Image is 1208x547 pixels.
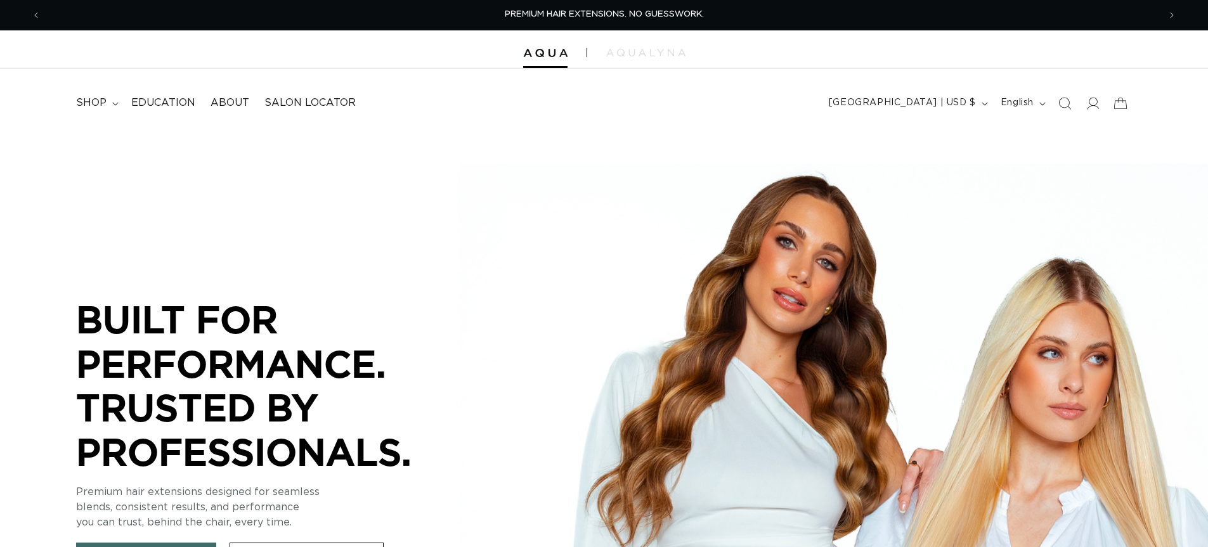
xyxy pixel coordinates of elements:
span: English [1001,96,1034,110]
p: Premium hair extensions designed for seamless blends, consistent results, and performance you can... [76,484,457,530]
a: Education [124,89,203,117]
a: Salon Locator [257,89,363,117]
button: Next announcement [1158,3,1186,27]
span: shop [76,96,107,110]
summary: Search [1051,89,1079,117]
a: About [203,89,257,117]
p: BUILT FOR PERFORMANCE. TRUSTED BY PROFESSIONALS. [76,297,457,473]
span: Education [131,96,195,110]
span: About [211,96,249,110]
summary: shop [68,89,124,117]
button: [GEOGRAPHIC_DATA] | USD $ [821,91,993,115]
img: aqualyna.com [606,49,685,56]
span: PREMIUM HAIR EXTENSIONS. NO GUESSWORK. [505,10,704,18]
button: Previous announcement [22,3,50,27]
img: Aqua Hair Extensions [523,49,568,58]
span: Salon Locator [264,96,356,110]
button: English [993,91,1051,115]
span: [GEOGRAPHIC_DATA] | USD $ [829,96,976,110]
